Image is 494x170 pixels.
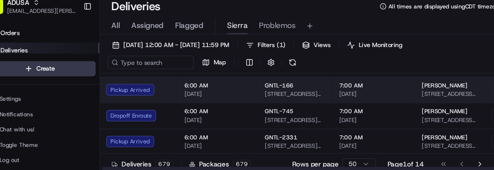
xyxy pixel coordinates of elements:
img: profile_instacart_ahold_partner.png [474,134,485,145]
img: profile_instacart_ahold_partner.png [474,110,485,121]
button: Create [4,65,107,79]
span: Problemos [258,27,292,37]
span: Map [216,62,227,70]
div: We're available if you need us! [30,94,112,101]
input: Clear [23,57,146,67]
span: [DATE] [189,116,249,123]
span: [STREET_ADDRESS][PERSON_NAME] [263,140,318,147]
span: [STREET_ADDRESS][PERSON_NAME] [409,92,459,99]
span: Settings [18,96,38,103]
span: Create [52,68,69,76]
span: Log out [18,153,36,160]
span: Views [309,46,324,54]
span: Deliveries [19,51,44,59]
span: [PERSON_NAME] [409,84,451,91]
span: Sierra [228,27,247,37]
span: Filters [257,46,282,54]
div: 679 [234,156,251,164]
span: [DATE] [332,140,395,147]
button: Live Monitoring [336,44,395,56]
span: Pylon [88,104,107,111]
span: 7:00 AM [332,108,395,115]
span: Assigned [140,27,170,37]
span: [PERSON_NAME] [409,108,451,115]
span: 6:00 AM [189,108,249,115]
span: GNTL-2331 [263,132,294,139]
button: Views [294,44,328,56]
input: Type to search [118,60,198,72]
button: Map [201,60,231,72]
div: Deliveries [122,156,179,165]
button: Settings [4,94,107,106]
span: GNTL-745 [263,108,290,115]
span: [DATE] 12:00 AM - [DATE] 11:59 PM [133,46,231,54]
span: [STREET_ADDRESS][PERSON_NAME] [263,116,318,123]
span: ( 1 ) [274,46,282,54]
span: [DATE] [332,92,395,99]
span: 7:00 AM [332,132,395,139]
div: Packages [193,156,251,165]
p: Welcome 👋 [9,36,161,50]
span: [STREET_ADDRESS][PERSON_NAME] [409,140,459,147]
span: 6:00 AM [189,84,249,91]
span: [DATE] [189,140,249,147]
div: Page 1 of 14 [377,156,411,165]
button: ADUSA[EMAIL_ADDRESS][PERSON_NAME][DOMAIN_NAME] [4,4,92,25]
button: Log out [4,150,107,163]
button: Refresh [283,60,295,72]
img: profile_instacart_ahold_partner.png [474,86,485,97]
span: 6:00 AM [189,132,249,139]
span: [DATE] [189,92,249,99]
span: Chat with us! [18,125,50,132]
span: [DATE] [332,116,395,123]
span: [STREET_ADDRESS][PERSON_NAME] [409,116,459,123]
img: Nash [9,9,27,27]
span: Toggle Theme [18,139,53,146]
a: Deliveries [4,48,110,62]
button: Notifications [4,108,107,120]
p: Rows per page [289,156,332,165]
button: Start new chat [151,87,161,98]
button: Filters(1) [242,44,286,56]
button: Toggle Theme [4,136,107,149]
span: [PERSON_NAME] [409,132,451,139]
button: Chat with us! [4,122,107,134]
button: ADUSA [25,6,45,15]
a: Powered byPylon [63,104,107,111]
span: 7:00 AM [332,84,395,91]
span: All times are displayed using CDT timezone [378,11,483,18]
span: Orders [19,35,36,43]
span: Flagged [180,27,207,37]
span: Live Monitoring [350,46,391,54]
span: GNTL-166 [263,84,290,91]
h1: Deliveries [122,7,167,21]
button: [DATE] 12:00 AM - [DATE] 11:59 PM [118,44,235,56]
button: [EMAIL_ADDRESS][PERSON_NAME][DOMAIN_NAME] [25,15,88,22]
img: 1736555255976-a54dd68f-1ca7-489b-9aae-adbdc363a1c4 [9,85,25,101]
div: Start new chat [30,85,145,94]
span: All [122,27,129,37]
a: Orders [4,32,110,46]
span: Notifications [18,111,49,118]
span: [STREET_ADDRESS][PERSON_NAME] [263,92,318,99]
div: 679 [162,156,179,164]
